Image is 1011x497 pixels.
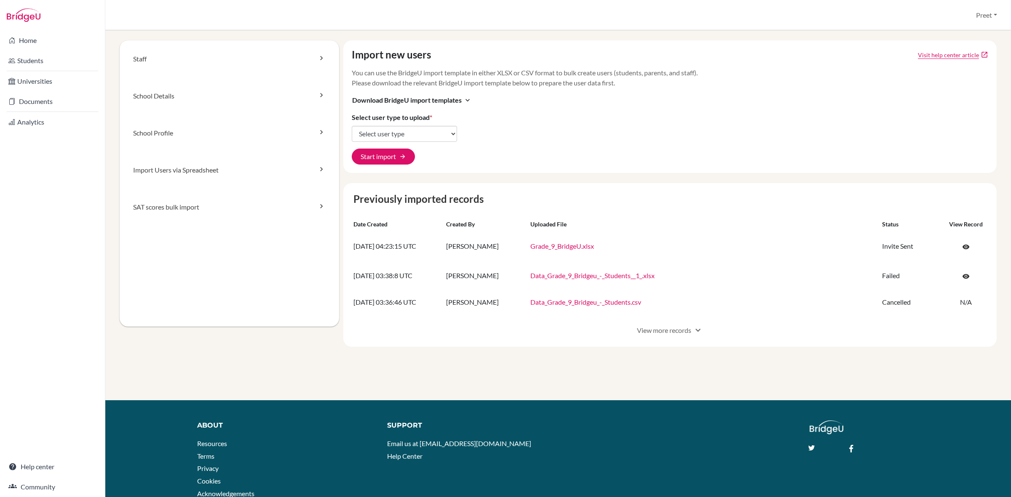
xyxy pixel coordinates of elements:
[463,96,472,104] i: expand_more
[443,232,527,261] td: [PERSON_NAME]
[953,239,979,255] a: Click to open the record on its current state
[2,32,103,49] a: Home
[350,217,443,232] th: Date created
[530,298,641,306] a: Data_Grade_9_Bridgeu_-_Students.csv
[352,149,415,165] button: Start import
[197,464,219,472] a: Privacy
[918,50,979,59] a: Click to open Tracking student registration article in a new tab
[352,49,431,61] h4: Import new users
[879,232,942,261] td: Invite Sent
[350,291,443,314] td: [DATE] 03:36:46 UTC
[350,261,443,291] td: [DATE] 03:38:8 UTC
[197,420,368,431] div: About
[810,420,844,434] img: logo_white@2x-f4f0deed5e89b7ecb1c2cc34c3e3d731f90f0f143d5ea2071677605dd97b5244.png
[628,322,712,338] button: View more recordsexpand_more
[352,95,472,106] button: Download BridgeU import templatesexpand_more
[962,243,970,251] span: visibility
[981,51,988,58] a: open_in_new
[120,114,339,151] a: School Profile
[443,291,527,314] td: [PERSON_NAME]
[2,73,103,90] a: Universities
[120,151,339,189] a: Import Users via Spreadsheet
[2,478,103,495] a: Community
[352,112,432,122] label: Select user type to upload
[443,217,527,232] th: Created by
[120,40,339,77] a: Staff
[120,77,339,114] a: School Details
[693,325,703,335] span: expand_more
[2,52,103,69] a: Students
[120,189,339,226] a: SAT scores bulk import
[387,420,548,431] div: Support
[443,261,527,291] td: [PERSON_NAME]
[7,8,40,22] img: Bridge-U
[530,271,655,279] a: Data_Grade_9_Bridgeu_-_Students__1_.xlsx
[942,217,990,232] th: View record
[197,477,221,485] a: Cookies
[352,95,462,105] span: Download BridgeU import templates
[879,261,942,291] td: Failed
[530,242,594,250] a: Grade_9_BridgeU.xlsx
[350,191,990,207] caption: Previously imported records
[2,93,103,110] a: Documents
[962,273,970,280] span: visibility
[527,217,879,232] th: Uploaded file
[879,217,942,232] th: Status
[387,452,423,460] a: Help Center
[2,114,103,130] a: Analytics
[399,153,406,160] span: arrow_forward
[2,458,103,475] a: Help center
[350,232,443,261] td: [DATE] 04:23:15 UTC
[197,439,227,447] a: Resources
[953,268,979,284] a: Click to open the record on its current state
[879,291,942,314] td: Cancelled
[352,68,989,88] p: You can use the BridgeU import template in either XLSX or CSV format to bulk create users (studen...
[197,452,214,460] a: Terms
[387,439,531,447] a: Email us at [EMAIL_ADDRESS][DOMAIN_NAME]
[972,7,1001,23] button: Preet
[945,298,987,307] p: N/A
